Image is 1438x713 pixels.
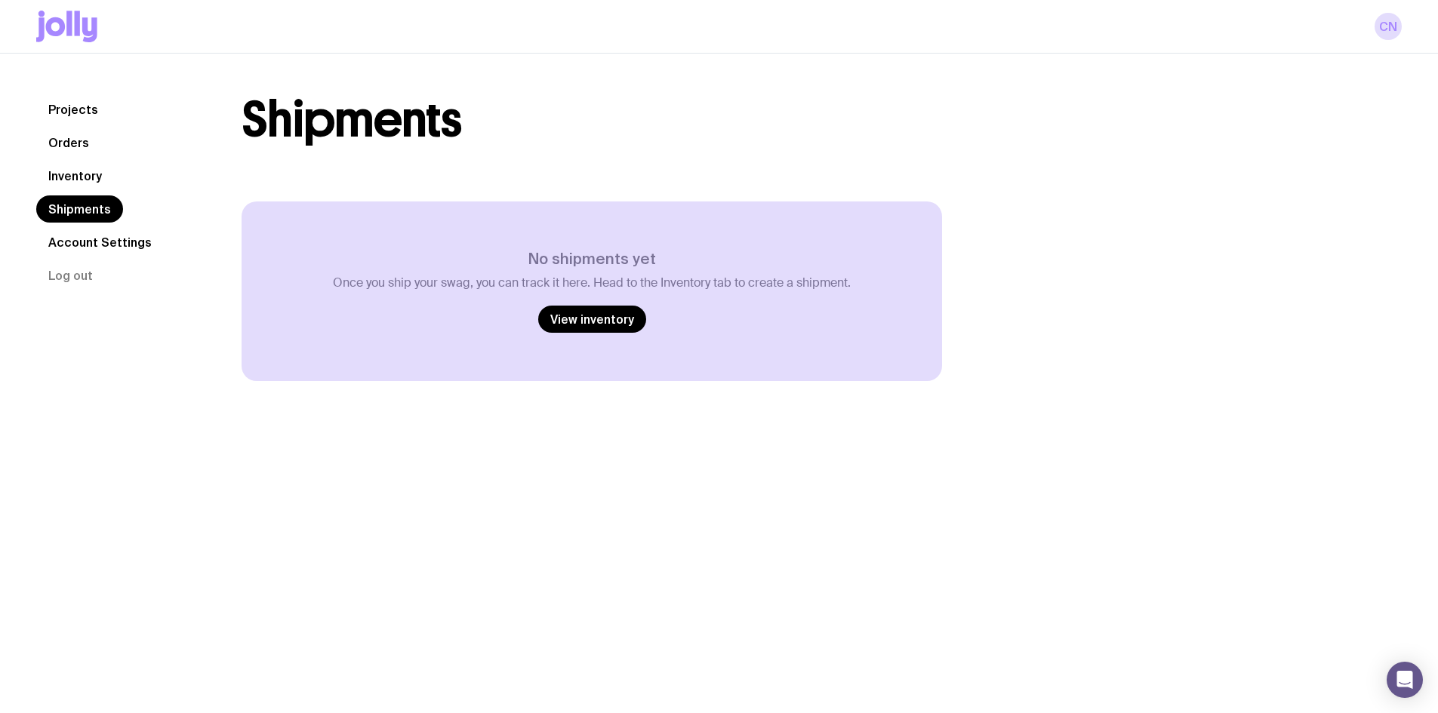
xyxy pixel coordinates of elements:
a: Orders [36,129,101,156]
h1: Shipments [242,96,461,144]
a: View inventory [538,306,646,333]
div: Open Intercom Messenger [1387,662,1423,698]
h3: No shipments yet [333,250,851,268]
a: CN [1375,13,1402,40]
p: Once you ship your swag, you can track it here. Head to the Inventory tab to create a shipment. [333,275,851,290]
a: Projects [36,96,110,123]
a: Inventory [36,162,114,189]
a: Account Settings [36,229,164,256]
button: Log out [36,262,105,289]
a: Shipments [36,195,123,223]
